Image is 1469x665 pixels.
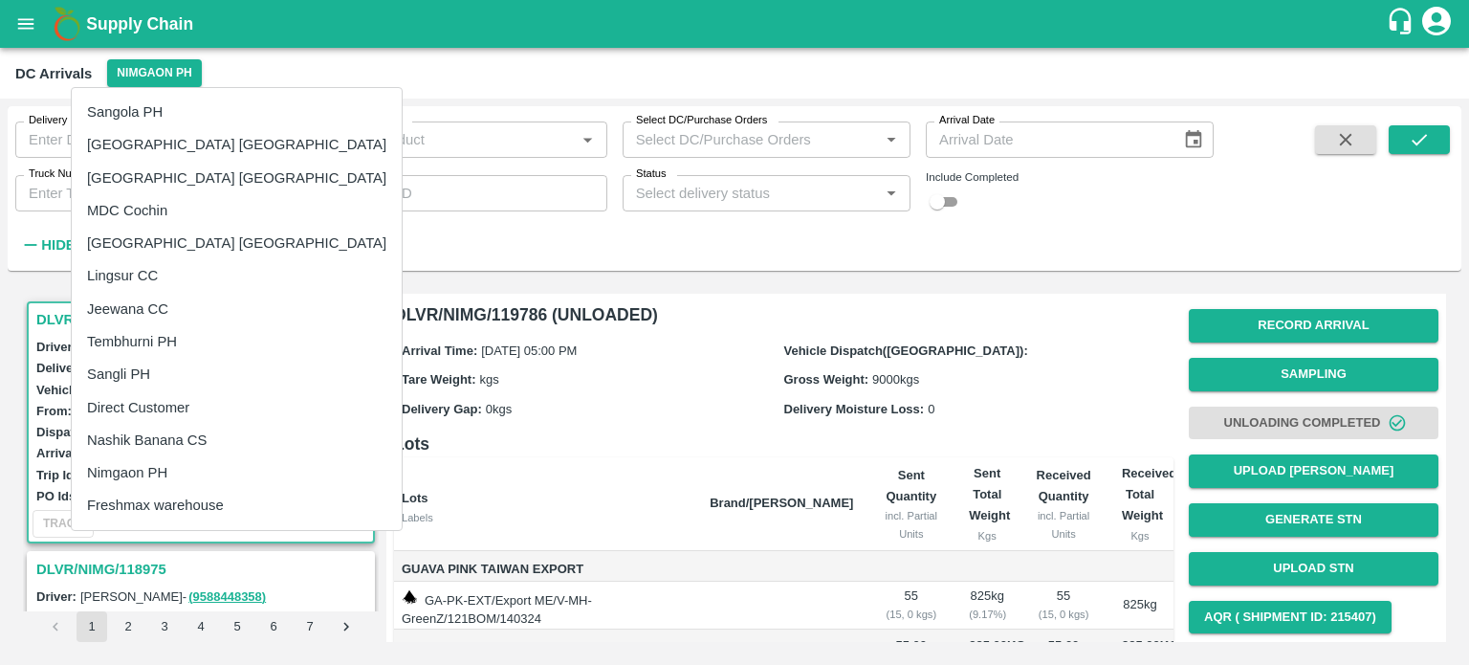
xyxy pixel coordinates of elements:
[72,424,402,456] li: Nashik Banana CS
[72,194,402,227] li: MDC Cochin
[72,358,402,390] li: Sangli PH
[72,489,402,521] li: Freshmax warehouse
[72,227,402,259] li: [GEOGRAPHIC_DATA] [GEOGRAPHIC_DATA]
[72,96,402,128] li: Sangola PH
[72,293,402,325] li: Jeewana CC
[72,456,402,489] li: Nimgaon PH
[72,162,402,194] li: [GEOGRAPHIC_DATA] [GEOGRAPHIC_DATA]
[72,259,402,292] li: Lingsur CC
[72,325,402,358] li: Tembhurni PH
[72,128,402,161] li: [GEOGRAPHIC_DATA] [GEOGRAPHIC_DATA]
[72,391,402,424] li: Direct Customer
